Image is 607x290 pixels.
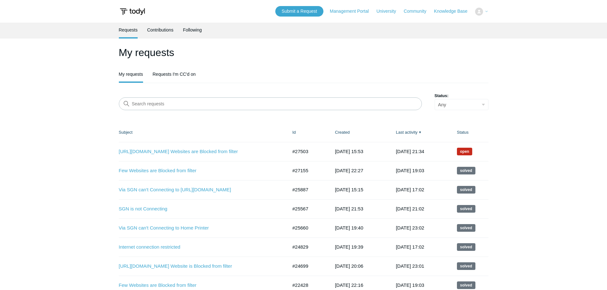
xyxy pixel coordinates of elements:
[119,186,278,194] a: Via SGN can't Connecting to [URL][DOMAIN_NAME]
[404,8,433,15] a: Community
[183,23,202,37] a: Following
[286,161,329,180] td: #27155
[335,168,363,173] time: 2025-08-07T22:27:36+00:00
[451,123,488,142] th: Status
[396,149,424,154] time: 2025-08-18T21:34:57+00:00
[396,130,417,135] a: Last activity▼
[396,225,424,230] time: 2025-07-14T23:02:06+00:00
[335,206,363,211] time: 2025-06-18T21:53:19+00:00
[286,180,329,199] td: #25887
[335,149,363,154] time: 2025-08-18T15:53:47+00:00
[335,130,350,135] a: Created
[286,142,329,161] td: #27503
[119,97,422,110] input: Search requests
[275,6,323,17] a: Submit a Request
[119,123,286,142] th: Subject
[457,205,475,213] span: This request has been solved
[396,244,424,250] time: 2025-06-03T17:02:54+00:00
[376,8,402,15] a: University
[286,123,329,142] th: Id
[335,282,363,288] time: 2025-01-15T22:16:24+00:00
[119,205,278,213] a: SGN is not Connecting
[335,187,363,192] time: 2025-07-03T15:15:42+00:00
[396,168,424,173] time: 2025-08-13T19:03:00+00:00
[119,67,143,81] a: My requests
[434,8,474,15] a: Knowledge Base
[396,282,424,288] time: 2025-02-12T19:03:01+00:00
[286,237,329,257] td: #24829
[418,130,422,135] span: ▼
[335,244,363,250] time: 2025-05-12T19:39:28+00:00
[457,281,475,289] span: This request has been solved
[286,257,329,276] td: #24699
[335,263,363,269] time: 2025-05-05T20:06:01+00:00
[119,263,278,270] a: [URL][DOMAIN_NAME] Website is Blocked from filter
[457,186,475,194] span: This request has been solved
[335,225,363,230] time: 2025-06-24T19:40:31+00:00
[119,224,278,232] a: Via SGN can't Connecting to Home Printer
[147,23,174,37] a: Contributions
[286,199,329,218] td: #25567
[457,148,473,155] span: We are working on a response for you
[457,224,475,232] span: This request has been solved
[396,187,424,192] time: 2025-07-23T17:02:00+00:00
[396,206,424,211] time: 2025-07-17T21:02:42+00:00
[457,243,475,251] span: This request has been solved
[119,167,278,174] a: Few Websites are Blocked from filter
[153,67,196,81] a: Requests I'm CC'd on
[286,218,329,237] td: #25660
[119,282,278,289] a: Few Websites are Blocked from filter
[330,8,375,15] a: Management Portal
[119,23,138,37] a: Requests
[119,6,146,18] img: Todyl Support Center Help Center home page
[457,262,475,270] span: This request has been solved
[119,148,278,155] a: [URL][DOMAIN_NAME] Websites are Blocked from filter
[435,93,488,99] label: Status:
[396,263,424,269] time: 2025-05-26T23:01:54+00:00
[119,45,488,60] h1: My requests
[119,244,278,251] a: Internet connection restricted
[457,167,475,174] span: This request has been solved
